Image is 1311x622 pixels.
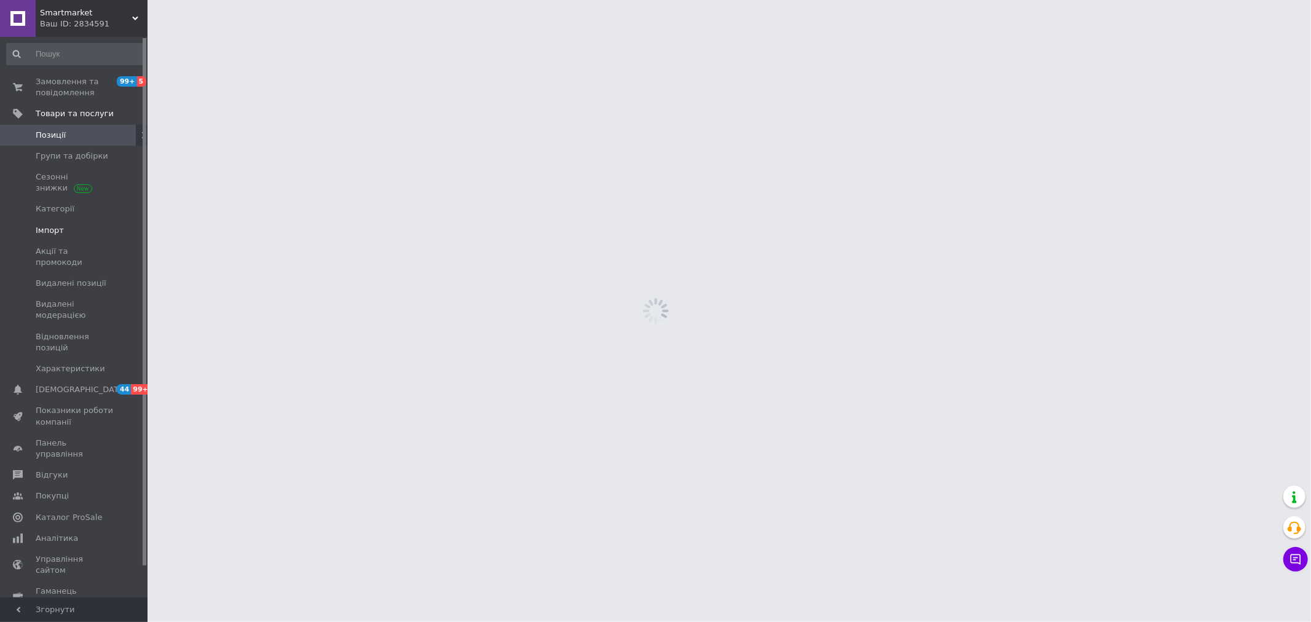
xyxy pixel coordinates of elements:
[36,76,114,98] span: Замовлення та повідомлення
[36,470,68,481] span: Відгуки
[137,76,147,87] span: 5
[36,384,127,395] span: [DEMOGRAPHIC_DATA]
[117,76,137,87] span: 99+
[36,130,66,141] span: Позиції
[6,43,145,65] input: Пошук
[36,533,78,544] span: Аналітика
[131,384,151,395] span: 99+
[36,246,114,268] span: Акції та промокоди
[36,108,114,119] span: Товари та послуги
[36,225,64,236] span: Імпорт
[40,18,148,30] div: Ваш ID: 2834591
[36,490,69,502] span: Покупці
[1283,547,1308,572] button: Чат з покупцем
[36,299,114,321] span: Видалені модерацією
[36,363,105,374] span: Характеристики
[36,278,106,289] span: Видалені позиції
[36,438,114,460] span: Панель управління
[40,7,132,18] span: Smartmarket
[36,512,102,523] span: Каталог ProSale
[36,586,114,608] span: Гаманець компанії
[36,554,114,576] span: Управління сайтом
[36,331,114,353] span: Відновлення позицій
[36,151,108,162] span: Групи та добірки
[36,203,74,215] span: Категорії
[117,384,131,395] span: 44
[36,171,114,194] span: Сезонні знижки
[36,405,114,427] span: Показники роботи компанії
